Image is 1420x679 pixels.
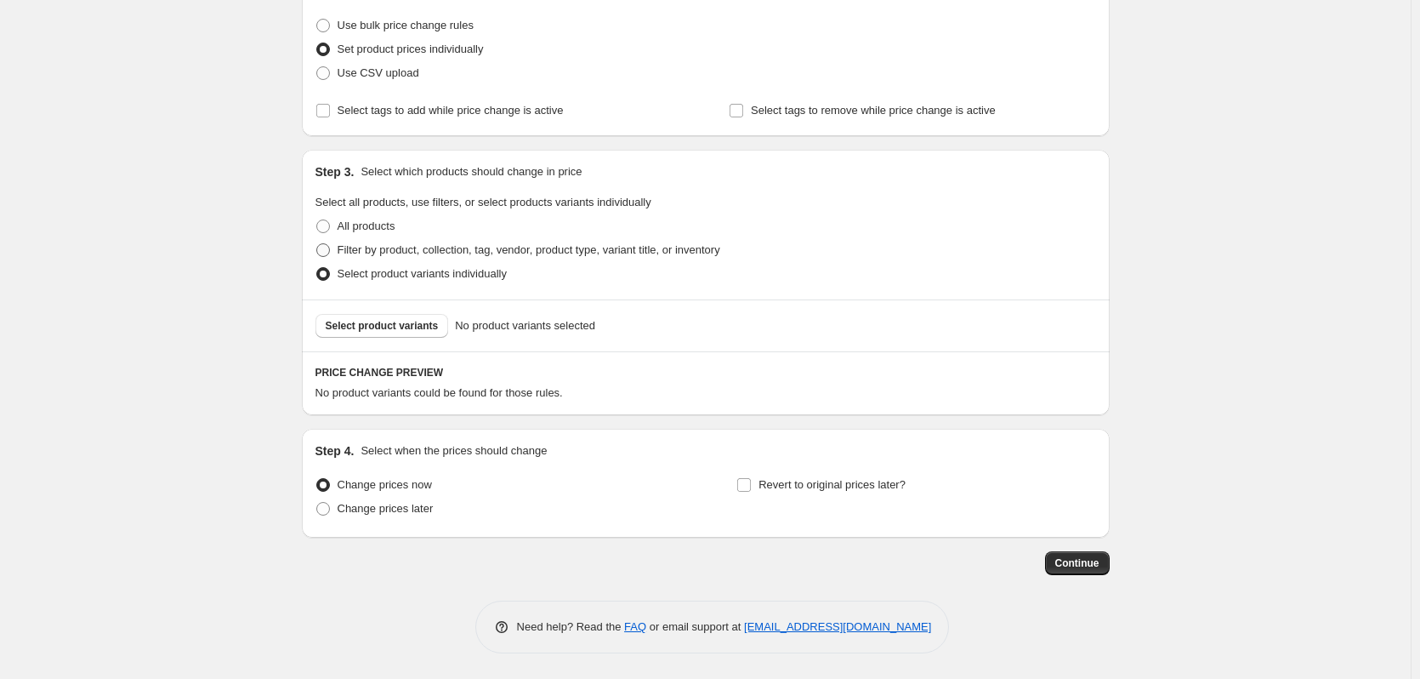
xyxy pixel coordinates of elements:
span: Use bulk price change rules [338,19,474,31]
button: Continue [1045,551,1110,575]
span: or email support at [646,620,744,633]
span: Set product prices individually [338,43,484,55]
button: Select product variants [315,314,449,338]
p: Select which products should change in price [361,163,582,180]
span: Need help? Read the [517,620,625,633]
p: Select when the prices should change [361,442,547,459]
span: Select product variants [326,319,439,333]
span: No product variants could be found for those rules. [315,386,563,399]
h2: Step 3. [315,163,355,180]
span: Select all products, use filters, or select products variants individually [315,196,651,208]
span: Change prices later [338,502,434,515]
span: Use CSV upload [338,66,419,79]
span: Select product variants individually [338,267,507,280]
span: No product variants selected [455,317,595,334]
span: Revert to original prices later? [758,478,906,491]
a: FAQ [624,620,646,633]
span: Continue [1055,556,1099,570]
h2: Step 4. [315,442,355,459]
a: [EMAIL_ADDRESS][DOMAIN_NAME] [744,620,931,633]
h6: PRICE CHANGE PREVIEW [315,366,1096,379]
span: Select tags to remove while price change is active [751,104,996,117]
span: All products [338,220,395,232]
span: Change prices now [338,478,432,491]
span: Filter by product, collection, tag, vendor, product type, variant title, or inventory [338,243,720,256]
span: Select tags to add while price change is active [338,104,564,117]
